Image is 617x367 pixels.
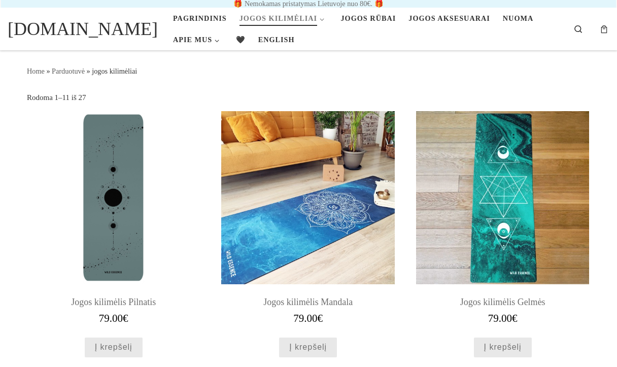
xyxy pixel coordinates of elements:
[408,8,490,26] span: Jogos aksesuarai
[337,8,399,29] a: Jogos rūbai
[99,312,128,324] bdi: 79.00
[27,111,200,324] a: jogos kilimelisjogos kilimelisJogos kilimėlis Pilnatis 79.00€
[46,67,50,75] span: »
[416,292,589,313] h2: Jogos kilimėlis Gelmės
[52,67,85,75] a: Parduotuvė
[405,8,493,29] a: Jogos aksesuarai
[27,67,45,75] a: Home
[27,292,200,313] h2: Jogos kilimėlis Pilnatis
[236,29,246,48] span: 🖤
[503,8,533,26] span: Nuoma
[123,312,128,324] span: €
[87,67,90,75] span: »
[279,338,337,357] a: Add to cart: “Jogos kilimėlis Mandala”
[170,8,230,29] a: Pagrindinis
[221,292,394,313] h2: Jogos kilimėlis Mandala
[8,15,158,43] a: [DOMAIN_NAME]
[293,312,323,324] bdi: 79.00
[239,8,317,26] span: Jogos kilimėliai
[512,312,518,324] span: €
[173,8,227,26] span: Pagrindinis
[27,92,86,104] p: Rodoma 1–11 iš 27
[258,29,295,48] span: English
[500,8,537,29] a: Nuoma
[85,338,143,357] a: Add to cart: “Jogos kilimėlis Pilnatis”
[474,338,532,357] a: Add to cart: “Jogos kilimėlis Gelmės”
[340,8,396,26] span: Jogos rūbai
[318,312,323,324] span: €
[416,111,589,324] a: Mankštos KilimėlisMankštos KilimėlisJogos kilimėlis Gelmės 79.00€
[488,312,518,324] bdi: 79.00
[232,29,249,50] a: 🖤
[173,29,212,48] span: Apie mus
[255,29,297,50] a: English
[92,67,137,75] span: jogos kilimėliai
[221,111,394,324] a: jogos kilimeliaijogos kilimeliaiJogos kilimėlis Mandala 79.00€
[236,8,331,29] a: Jogos kilimėliai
